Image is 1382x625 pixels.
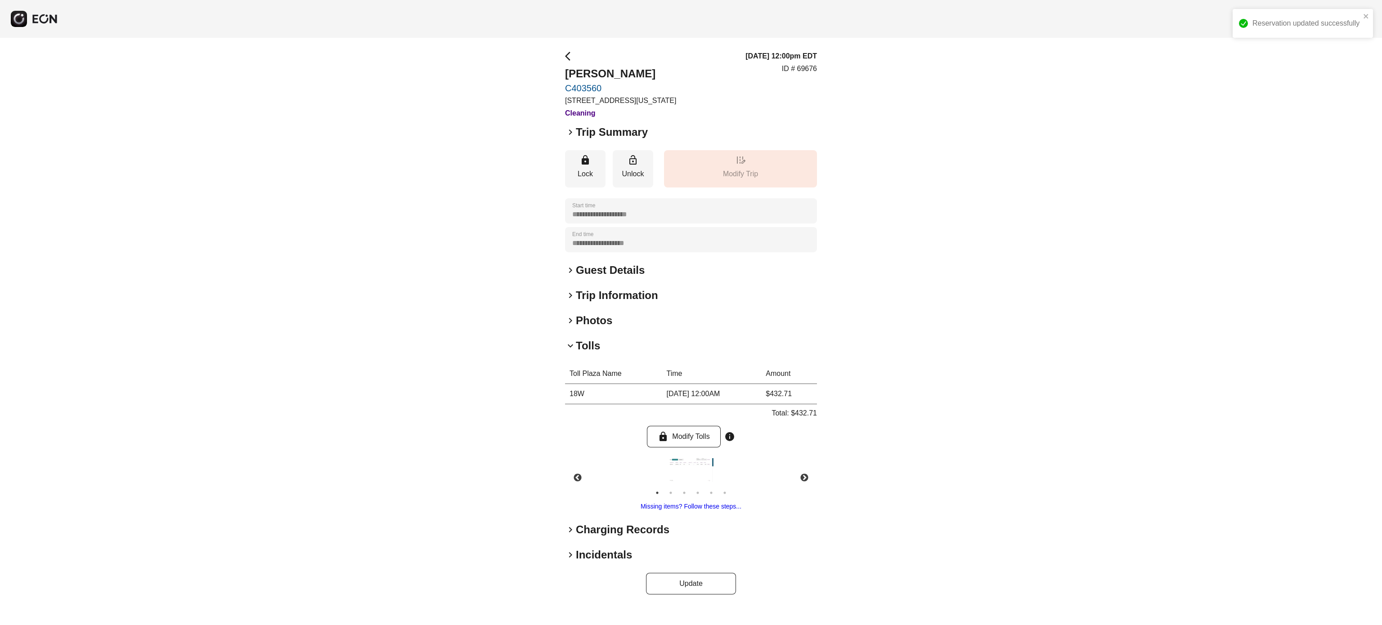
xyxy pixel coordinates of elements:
p: Unlock [617,169,649,179]
img: https://fastfleet.me/rails/active_storage/blobs/redirect/eyJfcmFpbHMiOnsibWVzc2FnZSI6IkJBaHBBK3Ba... [669,458,713,482]
td: [DATE] 12:00AM [662,384,762,404]
span: arrow_back_ios [565,51,576,62]
button: 4 [693,488,702,497]
th: Toll Plaza Name [565,364,662,384]
th: Amount [761,364,817,384]
span: keyboard_arrow_right [565,524,576,535]
span: keyboard_arrow_right [565,315,576,326]
p: Lock [570,169,601,179]
h2: Tolls [576,339,600,353]
a: C403560 [565,83,676,94]
p: ID # 69676 [782,63,817,74]
button: close [1363,13,1369,20]
h2: Guest Details [576,263,645,277]
button: 2 [666,488,675,497]
span: keyboard_arrow_down [565,340,576,351]
p: Total: $432.71 [772,408,817,419]
button: Lock [565,150,606,187]
span: keyboard_arrow_right [565,290,576,301]
button: 3 [680,488,689,497]
button: Update [646,573,736,594]
span: keyboard_arrow_right [565,265,576,276]
td: 18W [565,384,662,404]
div: Reservation updated successfully [1252,18,1360,29]
h2: Photos [576,313,612,328]
h2: Trip Information [576,288,658,303]
button: Unlock [613,150,653,187]
span: info [724,431,735,442]
th: Time [662,364,762,384]
span: keyboard_arrow_right [565,549,576,560]
button: 5 [707,488,716,497]
h2: Charging Records [576,522,669,537]
button: 1 [653,488,662,497]
button: Modify Tolls [647,426,720,447]
button: 6 [720,488,729,497]
button: Next [789,462,820,494]
h2: Incidentals [576,548,632,562]
h3: Cleaning [565,108,676,119]
h2: [PERSON_NAME] [565,67,676,81]
span: lock [580,155,591,165]
span: keyboard_arrow_right [565,127,576,138]
p: [STREET_ADDRESS][US_STATE] [565,95,676,106]
h2: Trip Summary [576,125,648,139]
a: Missing items? Follow these steps... [641,503,741,510]
h3: [DATE] 12:00pm EDT [745,51,817,62]
button: Previous [562,462,593,494]
span: lock [658,431,669,442]
td: $432.71 [761,384,817,404]
span: lock_open [628,155,638,165]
